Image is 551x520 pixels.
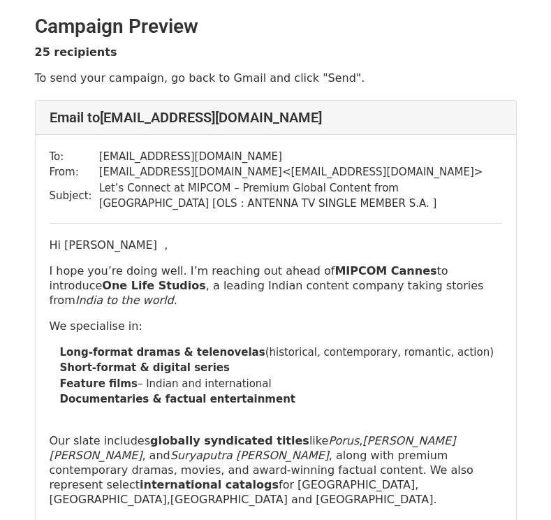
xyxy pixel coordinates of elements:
[35,45,117,59] strong: 25 recipients
[50,109,502,126] h4: Email to [EMAIL_ADDRESS][DOMAIN_NAME]
[35,15,517,38] h2: Campaign Preview
[140,478,279,491] strong: international catalogs
[50,263,502,308] p: I hope you’re doing well. I’m reaching out ahead of to introduce , a leading Indian content compa...
[35,71,517,85] p: To send your campaign, go back to Gmail and click "Send".
[60,346,265,359] strong: Long-format dramas & telenovelas
[60,345,502,361] li: (historical, contemporary, romantic, action)
[99,180,502,212] td: Let’s Connect at MIPCOM – Premium Global Content from [GEOGRAPHIC_DATA] [OLS : ANTENNA TV SINGLE ...
[328,434,359,447] em: Porus
[99,164,502,180] td: [EMAIL_ADDRESS][DOMAIN_NAME] < [EMAIL_ADDRESS][DOMAIN_NAME] >
[50,149,99,165] td: To:
[50,434,456,462] em: [PERSON_NAME] [PERSON_NAME]
[102,279,206,292] strong: One Life Studios
[50,238,502,252] p: Hi [PERSON_NAME] ,
[60,376,502,392] li: – Indian and international
[50,433,502,507] p: Our slate includes like , , and , along with premium contemporary dramas, movies, and award-winni...
[50,180,99,212] td: Subject:
[60,361,230,374] strong: Short-format & digital series
[150,434,309,447] strong: globally syndicated titles
[170,449,329,462] i: Suryaputra [PERSON_NAME]
[50,319,502,333] p: We specialise in:
[99,149,502,165] td: [EMAIL_ADDRESS][DOMAIN_NAME]
[60,377,138,390] strong: Feature films
[75,294,174,307] em: India to the world
[60,393,296,405] strong: Documentaries & factual entertainment
[50,164,99,180] td: From:
[335,264,436,277] strong: MIPCOM Cannes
